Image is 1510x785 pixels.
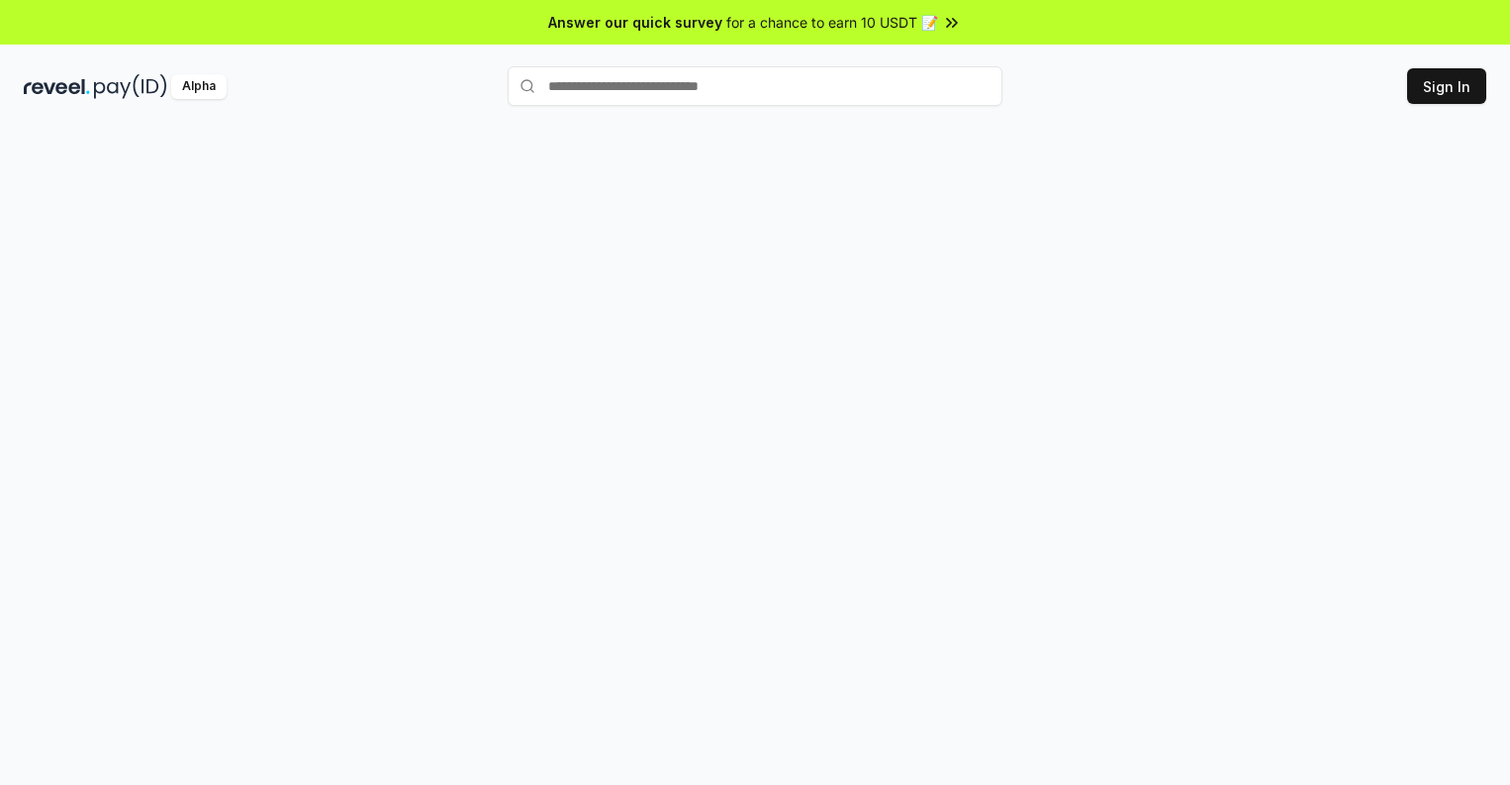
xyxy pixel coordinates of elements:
[548,12,722,33] span: Answer our quick survey
[726,12,938,33] span: for a chance to earn 10 USDT 📝
[94,74,167,99] img: pay_id
[171,74,227,99] div: Alpha
[24,74,90,99] img: reveel_dark
[1407,68,1486,104] button: Sign In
